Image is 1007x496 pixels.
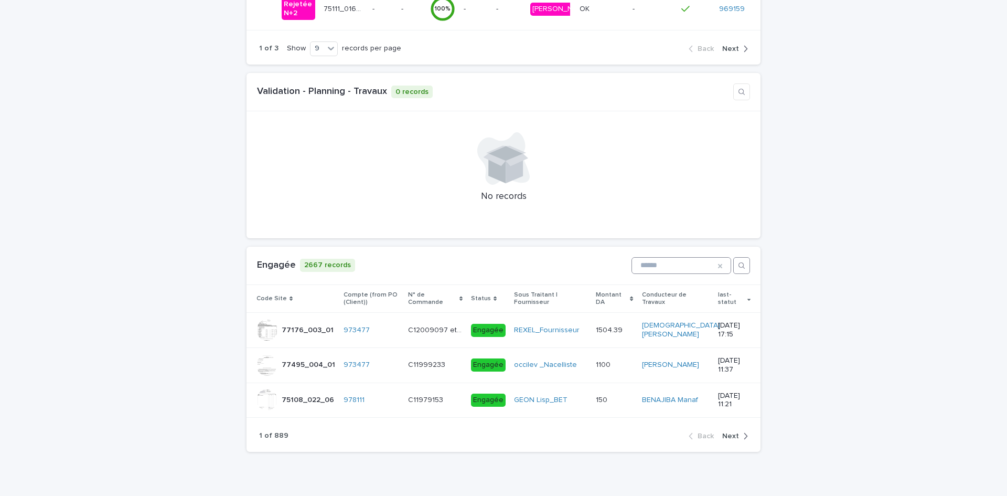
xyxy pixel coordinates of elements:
h1: Engagée [257,260,296,271]
p: 77495_004_01 [282,358,337,370]
tr: 77495_004_0177495_004_01 973477 C11999233C11999233 Engagéeoccilev _Nacelliste 11001100 [PERSON_NA... [247,347,760,383]
span: Next [722,45,739,52]
p: 77176_003_01 [282,324,336,335]
p: - [633,5,673,14]
a: 978111 [344,396,365,405]
tr: 77176_003_0177176_003_01 973477 C12009097 et C12007651C12009097 et C12007651 EngagéeREXEL_Fournis... [247,313,760,348]
p: Code Site [256,293,287,304]
a: 973477 [344,326,370,335]
p: - [464,3,468,14]
p: 75108_022_06 [282,394,336,405]
div: 9 [310,43,324,54]
a: REXEL_Fournisseur [514,326,580,335]
a: GEON Lisp_BET [514,396,567,405]
a: 969159 [719,5,745,14]
p: - [401,3,405,14]
a: occilev _Nacelliste [514,361,577,370]
p: last-statut [718,289,745,309]
p: Montant DA [596,289,627,309]
a: [PERSON_NAME] [642,361,699,370]
a: 973477 [344,361,370,370]
p: 1 of 3 [259,44,278,53]
div: 100 % [430,5,455,13]
p: 75111_016_22 [324,3,366,14]
a: BENAJIBA Manaf [642,396,698,405]
div: [PERSON_NAME] [530,3,592,16]
p: [DATE] 11:37 [718,356,751,374]
p: C12009097 et C12007651 [408,324,465,335]
p: Show [287,44,306,53]
p: C11979153 [408,394,445,405]
button: Next [718,44,748,54]
a: Validation - Planning - Travaux [257,87,387,96]
div: Engagée [471,324,506,337]
p: [DATE] 11:21 [718,392,751,409]
span: Back [698,432,714,440]
p: 150 [596,394,609,405]
p: Sous Traitant | Fournisseur [514,289,588,309]
a: [DEMOGRAPHIC_DATA][PERSON_NAME] [642,321,720,339]
p: - [372,3,377,14]
p: C11999233 [408,358,447,370]
div: Engagée [471,394,506,407]
span: Back [698,45,714,52]
p: Compte (from PO (Client)) [344,289,400,309]
p: No records [253,191,754,203]
p: - [496,3,500,14]
p: Conducteur de Travaux [642,289,710,309]
p: [DATE] 17:15 [718,321,751,339]
tr: 75108_022_0675108_022_06 978111 C11979153C11979153 EngagéeGEON Lisp_BET 150150 BENAJIBA Manaf [DA... [247,383,760,418]
p: Status [471,293,491,304]
p: 0 records [391,86,433,99]
button: Next [718,431,748,441]
p: 1504.39 [596,324,625,335]
p: 1 of 889 [259,431,288,440]
p: OK [580,3,592,14]
span: Next [722,432,739,440]
button: Back [689,44,718,54]
button: Back [689,431,718,441]
div: Engagée [471,358,506,372]
p: 2667 records [300,259,355,272]
p: 1100 [596,358,613,370]
p: N° de Commande [408,289,457,309]
p: records per page [342,44,401,53]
